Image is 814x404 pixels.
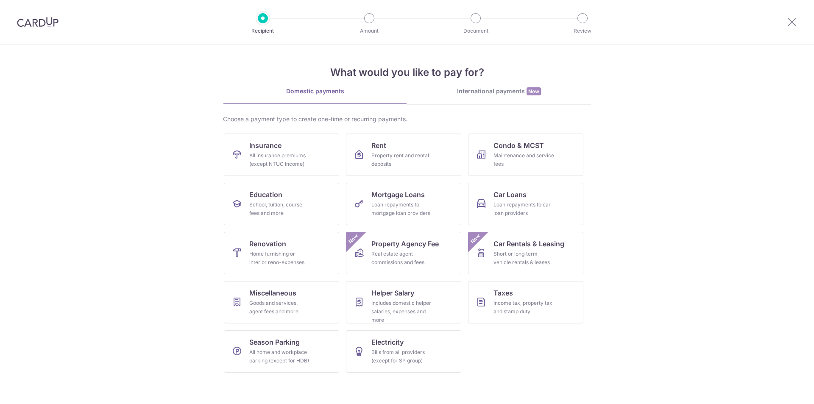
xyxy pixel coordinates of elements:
[249,201,310,217] div: School, tuition, course fees and more
[224,134,339,176] a: InsuranceAll insurance premiums (except NTUC Income)
[346,281,461,323] a: Helper SalaryIncludes domestic helper salaries, expenses and more
[346,183,461,225] a: Mortgage LoansLoan repayments to mortgage loan providers
[223,65,591,80] h4: What would you like to pay for?
[371,337,404,347] span: Electricity
[223,115,591,123] div: Choose a payment type to create one-time or recurring payments.
[468,134,583,176] a: Condo & MCSTMaintenance and service fees
[371,299,432,324] div: Includes domestic helper salaries, expenses and more
[338,27,401,35] p: Amount
[371,151,432,168] div: Property rent and rental deposits
[468,232,482,246] span: New
[17,17,59,27] img: CardUp
[371,250,432,267] div: Real estate agent commissions and fees
[249,288,296,298] span: Miscellaneous
[249,239,286,249] span: Renovation
[493,299,555,316] div: Income tax, property tax and stamp duty
[224,183,339,225] a: EducationSchool, tuition, course fees and more
[493,250,555,267] div: Short or long‑term vehicle rentals & leases
[346,134,461,176] a: RentProperty rent and rental deposits
[223,87,407,95] div: Domestic payments
[371,189,425,200] span: Mortgage Loans
[527,87,541,95] span: New
[249,140,282,150] span: Insurance
[224,330,339,373] a: Season ParkingAll home and workplace parking (except for HDB)
[493,140,544,150] span: Condo & MCST
[444,27,507,35] p: Document
[249,337,300,347] span: Season Parking
[468,281,583,323] a: TaxesIncome tax, property tax and stamp duty
[249,151,310,168] div: All insurance premiums (except NTUC Income)
[231,27,294,35] p: Recipient
[493,151,555,168] div: Maintenance and service fees
[493,239,564,249] span: Car Rentals & Leasing
[493,189,527,200] span: Car Loans
[468,232,583,274] a: Car Rentals & LeasingShort or long‑term vehicle rentals & leasesNew
[249,250,310,267] div: Home furnishing or interior reno-expenses
[371,239,439,249] span: Property Agency Fee
[493,288,513,298] span: Taxes
[249,348,310,365] div: All home and workplace parking (except for HDB)
[346,232,461,274] a: Property Agency FeeReal estate agent commissions and feesNew
[224,281,339,323] a: MiscellaneousGoods and services, agent fees and more
[407,87,591,96] div: International payments
[371,288,414,298] span: Helper Salary
[224,232,339,274] a: RenovationHome furnishing or interior reno-expenses
[249,299,310,316] div: Goods and services, agent fees and more
[551,27,614,35] p: Review
[371,348,432,365] div: Bills from all providers (except for SP group)
[371,140,386,150] span: Rent
[249,189,282,200] span: Education
[468,183,583,225] a: Car LoansLoan repayments to car loan providers
[346,232,360,246] span: New
[493,201,555,217] div: Loan repayments to car loan providers
[346,330,461,373] a: ElectricityBills from all providers (except for SP group)
[371,201,432,217] div: Loan repayments to mortgage loan providers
